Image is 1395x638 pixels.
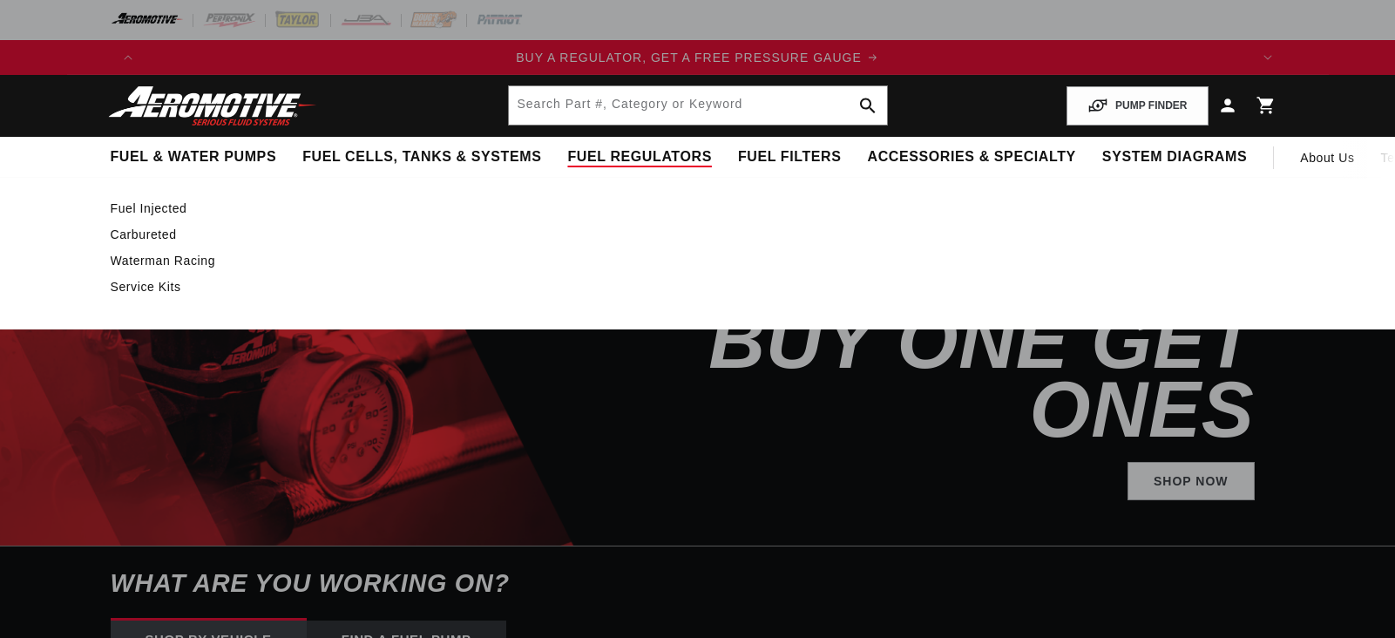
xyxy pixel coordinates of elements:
span: BUY A REGULATOR, GET A FREE PRESSURE GAUGE [516,51,862,64]
button: Translation missing: en.sections.announcements.previous_announcement [111,40,146,75]
summary: Fuel Filters [725,137,855,178]
div: Announcement [146,48,1250,67]
slideshow-component: Translation missing: en.sections.announcements.announcement_bar [67,40,1329,75]
span: Fuel Filters [738,148,842,166]
summary: Fuel Cells, Tanks & Systems [289,137,554,178]
img: Aeromotive [104,85,322,126]
a: BUY A REGULATOR, GET A FREE PRESSURE GAUGE [146,48,1250,67]
a: About Us [1287,137,1367,179]
h2: SHOP SEPTEMBER BUY ONE GET ONES [510,239,1255,445]
summary: Accessories & Specialty [855,137,1089,178]
button: PUMP FINDER [1067,86,1208,126]
a: Shop Now [1128,462,1255,501]
a: Waterman Racing [111,253,1268,268]
span: Accessories & Specialty [868,148,1076,166]
summary: Fuel & Water Pumps [98,137,290,178]
span: Fuel Cells, Tanks & Systems [302,148,541,166]
div: 1 of 4 [146,48,1250,67]
span: System Diagrams [1102,148,1247,166]
a: Fuel Injected [111,200,1268,216]
summary: Fuel Regulators [554,137,724,178]
a: Service Kits [111,279,1268,295]
span: Fuel & Water Pumps [111,148,277,166]
input: Search by Part Number, Category or Keyword [509,86,887,125]
a: Carbureted [111,227,1268,242]
button: search button [849,86,887,125]
summary: System Diagrams [1089,137,1260,178]
button: Translation missing: en.sections.announcements.next_announcement [1250,40,1285,75]
span: About Us [1300,151,1354,165]
h6: What are you working on? [67,546,1329,621]
span: Fuel Regulators [567,148,711,166]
